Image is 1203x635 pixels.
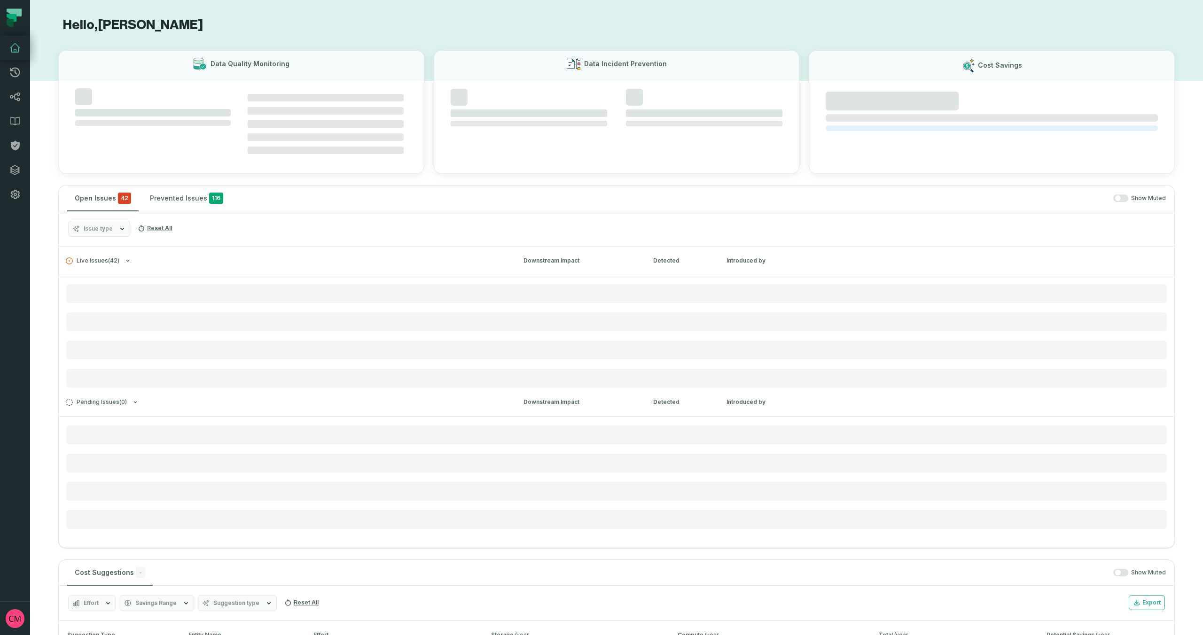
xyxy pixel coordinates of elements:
[523,256,636,265] div: Downstream Impact
[209,193,223,204] span: 116
[213,599,259,607] span: Suggestion type
[66,399,507,406] button: Pending Issues(0)
[281,595,322,610] button: Reset All
[6,609,24,628] img: avatar of Collin Marsden
[68,595,116,611] button: Effort
[84,599,99,607] span: Effort
[66,399,127,406] span: Pending Issues ( 0 )
[726,398,811,406] div: Introduced by
[59,416,1174,529] div: Pending Issues(0)
[809,50,1175,174] button: Cost Savings
[1129,595,1165,610] button: Export
[584,59,667,69] h3: Data Incident Prevention
[59,275,1174,387] div: Live Issues(42)
[67,186,139,211] button: Open Issues
[134,221,176,236] button: Reset All
[136,567,145,578] span: -
[58,17,1175,33] h1: Hello, [PERSON_NAME]
[142,186,231,211] button: Prevented Issues
[120,595,194,611] button: Savings Range
[135,599,177,607] span: Savings Range
[66,257,119,264] span: Live Issues ( 42 )
[653,256,710,265] div: Detected
[726,256,811,265] div: Introduced by
[523,398,636,406] div: Downstream Impact
[118,193,131,204] span: critical issues and errors combined
[211,59,289,69] h3: Data Quality Monitoring
[68,221,130,237] button: Issue type
[234,194,1166,202] div: Show Muted
[156,569,1166,577] div: Show Muted
[84,225,113,232] span: Issue type
[978,61,1022,70] h3: Cost Savings
[198,595,277,611] button: Suggestion type
[66,257,507,264] button: Live Issues(42)
[67,560,153,585] button: Cost Suggestions
[434,50,800,174] button: Data Incident Prevention
[58,50,424,174] button: Data Quality Monitoring
[653,398,710,406] div: Detected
